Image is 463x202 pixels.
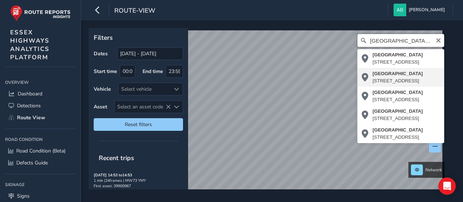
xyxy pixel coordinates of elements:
[373,108,423,115] div: [GEOGRAPHIC_DATA]
[10,5,71,21] img: rr logo
[373,115,423,122] div: [STREET_ADDRESS]
[5,190,76,202] a: Signs
[373,134,423,141] div: [STREET_ADDRESS]
[18,90,42,97] span: Dashboard
[17,114,45,121] span: Route View
[94,103,107,110] label: Asset
[94,86,111,93] label: Vehicle
[5,134,76,145] div: Road Condition
[16,159,48,166] span: Defects Guide
[5,100,76,112] a: Detections
[16,147,65,154] span: Road Condition (Beta)
[373,51,423,59] div: [GEOGRAPHIC_DATA]
[357,34,444,47] input: Search
[17,193,30,199] span: Signs
[373,70,423,77] div: [GEOGRAPHIC_DATA]
[438,177,456,195] div: Open Intercom Messenger
[394,4,447,16] button: [PERSON_NAME]
[373,126,423,134] div: [GEOGRAPHIC_DATA]
[373,77,423,85] div: [STREET_ADDRESS]
[171,101,183,113] div: Select an asset code
[425,167,442,173] span: Network
[5,179,76,190] div: Signage
[94,118,183,131] button: Reset filters
[94,178,183,183] div: 1 min | 24 frames | MW73 YMY
[119,83,171,95] div: Select vehicle
[409,4,445,16] span: [PERSON_NAME]
[94,172,132,178] strong: [DATE] 14:53 to 14:53
[91,30,442,198] canvas: Map
[436,36,441,43] button: Clear
[10,28,50,61] span: ESSEX HIGHWAYS ANALYTICS PLATFORM
[94,183,131,189] span: First asset: 39900967
[17,102,41,109] span: Detections
[394,4,406,16] img: diamond-layout
[5,88,76,100] a: Dashboard
[5,157,76,169] a: Defects Guide
[94,68,117,75] label: Start time
[5,77,76,88] div: Overview
[143,68,163,75] label: End time
[94,33,183,42] p: Filters
[5,145,76,157] a: Road Condition (Beta)
[99,121,178,128] span: Reset filters
[373,96,423,103] div: [STREET_ADDRESS]
[94,149,139,167] span: Recent trips
[373,89,423,96] div: [GEOGRAPHIC_DATA]
[114,6,155,16] span: route-view
[94,50,108,57] label: Dates
[115,101,171,113] span: Select an asset code
[373,59,423,66] div: [STREET_ADDRESS]
[5,112,76,124] a: Route View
